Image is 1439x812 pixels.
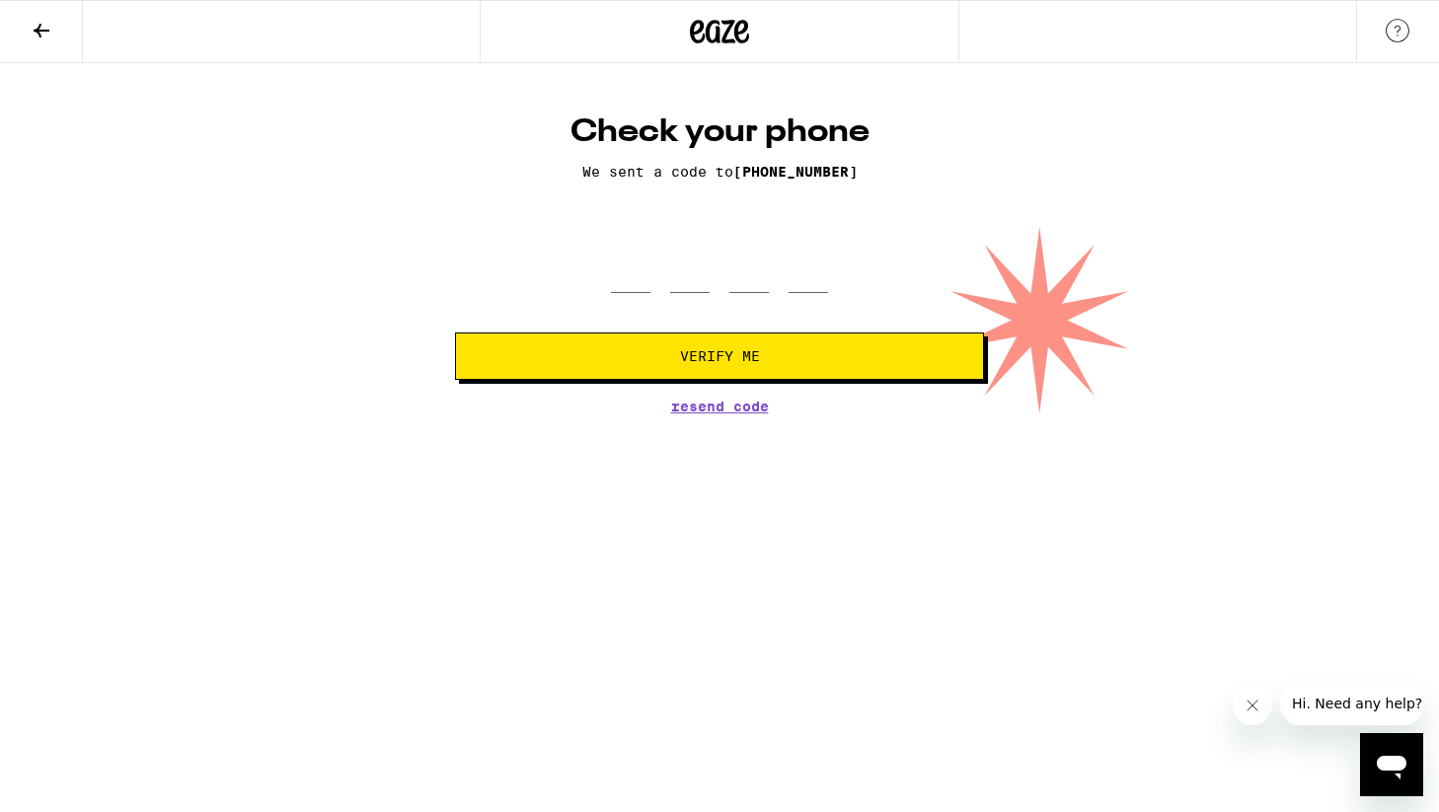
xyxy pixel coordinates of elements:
[733,164,858,180] span: [PHONE_NUMBER]
[455,164,984,180] p: We sent a code to
[455,112,984,152] h1: Check your phone
[680,349,760,363] span: Verify Me
[1280,682,1423,725] iframe: Message from company
[455,332,984,380] button: Verify Me
[1233,686,1272,725] iframe: Close message
[1360,733,1423,796] iframe: Button to launch messaging window
[671,400,769,413] button: Resend Code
